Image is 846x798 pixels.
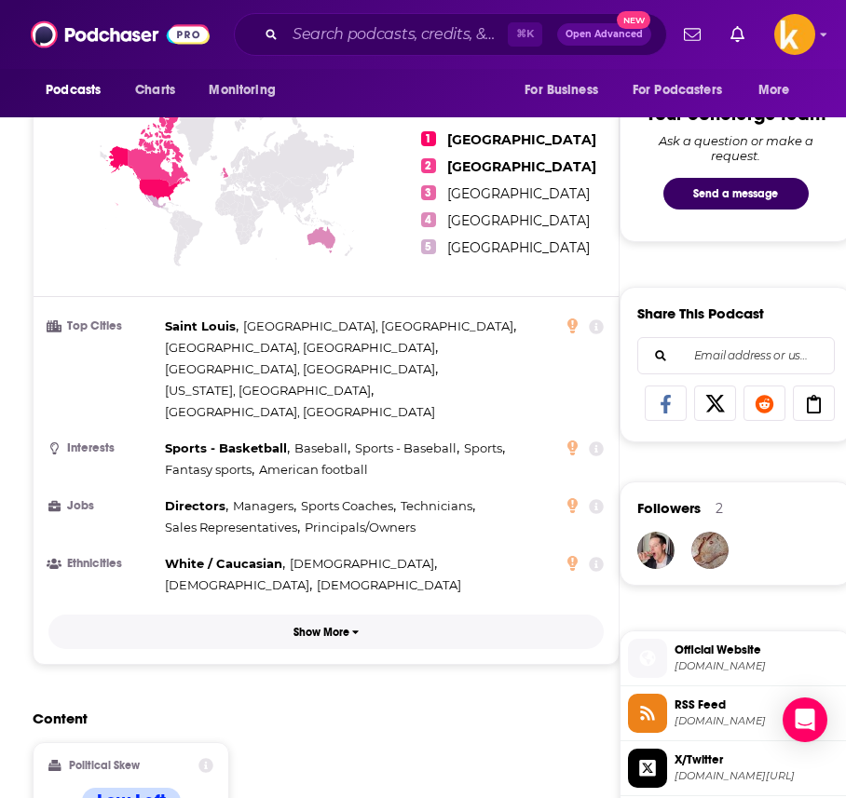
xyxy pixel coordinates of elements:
span: Principals/Owners [305,520,416,534]
img: Podchaser - Follow, Share and Rate Podcasts [31,17,210,52]
img: ukulelehitter [691,532,729,569]
span: Saint Louis [165,318,236,333]
span: Monitoring [209,77,275,103]
img: KyleBandujo [637,532,675,569]
a: Share on Reddit [744,385,785,421]
span: White / Caucasian [165,556,282,571]
span: , [165,517,300,538]
span: Sports [464,440,502,455]
h2: Political Skew [69,759,140,772]
button: open menu [512,73,621,108]
div: Ask a question or make a request. [637,133,835,163]
span: [GEOGRAPHIC_DATA] [447,185,590,202]
h2: Content [33,710,605,727]
span: Podcasts [46,77,101,103]
button: open menu [33,73,125,108]
span: Technicians [401,498,472,513]
span: More [758,77,790,103]
span: , [165,358,438,380]
button: open menu [745,73,813,108]
a: Show notifications dropdown [723,19,752,50]
span: Baseball [294,440,348,455]
span: twitter.com/tipping_pitches [675,769,844,783]
span: , [294,438,350,459]
span: 1 [421,131,436,146]
span: , [165,316,239,337]
span: [DEMOGRAPHIC_DATA] [290,556,434,571]
span: 2 [421,158,436,173]
button: Show More [48,615,604,649]
h3: Interests [48,442,157,454]
span: Sports Coaches [301,498,393,513]
button: Show profile menu [774,14,815,55]
div: Open Intercom Messenger [783,697,827,742]
input: Search podcasts, credits, & more... [285,20,508,49]
span: Fantasy sports [165,462,252,477]
span: , [165,459,254,480]
div: Search followers [637,337,835,374]
button: open menu [621,73,749,108]
span: [GEOGRAPHIC_DATA] [447,158,596,175]
a: Official Website[DOMAIN_NAME] [628,639,844,678]
span: , [243,316,516,337]
button: open menu [196,73,299,108]
h3: Share This Podcast [637,304,764,322]
span: , [165,337,438,358]
div: 2 [716,500,723,517]
span: , [355,438,459,459]
a: Copy Link [793,385,835,421]
a: Charts [123,73,186,108]
span: For Business [525,77,598,103]
span: , [464,438,505,459]
h3: Ethnicities [48,558,157,570]
span: Managers [233,498,293,513]
a: X/Twitter[DOMAIN_NAME][URL] [628,749,844,788]
button: Send a message [663,178,809,210]
a: Share on X/Twitter [694,385,736,421]
span: , [165,495,228,517]
img: User Profile [774,14,815,55]
span: [GEOGRAPHIC_DATA], [GEOGRAPHIC_DATA] [165,361,435,376]
span: [GEOGRAPHIC_DATA] [447,131,596,148]
span: , [165,380,374,401]
a: Share on Facebook [645,385,687,421]
span: 3 [421,185,436,200]
span: Followers [637,499,701,517]
span: , [233,495,296,517]
span: , [165,553,285,575]
span: [GEOGRAPHIC_DATA] [447,212,590,229]
span: Logged in as sshawan [774,14,815,55]
span: [DEMOGRAPHIC_DATA] [165,577,309,592]
span: , [165,575,312,596]
a: RSS Feed[DOMAIN_NAME] [628,694,844,733]
span: [US_STATE], [GEOGRAPHIC_DATA] [165,383,371,398]
span: American football [259,462,368,477]
span: [GEOGRAPHIC_DATA], [GEOGRAPHIC_DATA] [165,340,435,355]
span: Open Advanced [566,30,643,39]
span: X/Twitter [675,751,844,768]
span: Sports - Baseball [355,440,457,455]
span: Official Website [675,642,844,658]
span: New [617,11,650,29]
span: ⌘ K [508,22,542,47]
span: [GEOGRAPHIC_DATA], [GEOGRAPHIC_DATA] [243,318,513,333]
h3: Top Cities [48,320,157,332]
span: Directors [165,498,225,513]
h3: Jobs [48,500,157,512]
span: , [401,495,475,517]
span: Sports - Basketball [165,440,287,455]
span: Charts [135,77,175,103]
p: Show More [293,626,349,639]
span: , [165,438,290,459]
span: Sales Representatives [165,520,297,534]
span: [GEOGRAPHIC_DATA] [447,239,590,256]
span: 4 [421,212,436,227]
button: Open AdvancedNew [557,23,651,46]
span: [GEOGRAPHIC_DATA], [GEOGRAPHIC_DATA] [165,404,435,419]
span: For Podcasters [633,77,722,103]
div: Search podcasts, credits, & more... [234,13,667,56]
span: [DEMOGRAPHIC_DATA] [317,577,461,592]
span: RSS Feed [675,697,844,713]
